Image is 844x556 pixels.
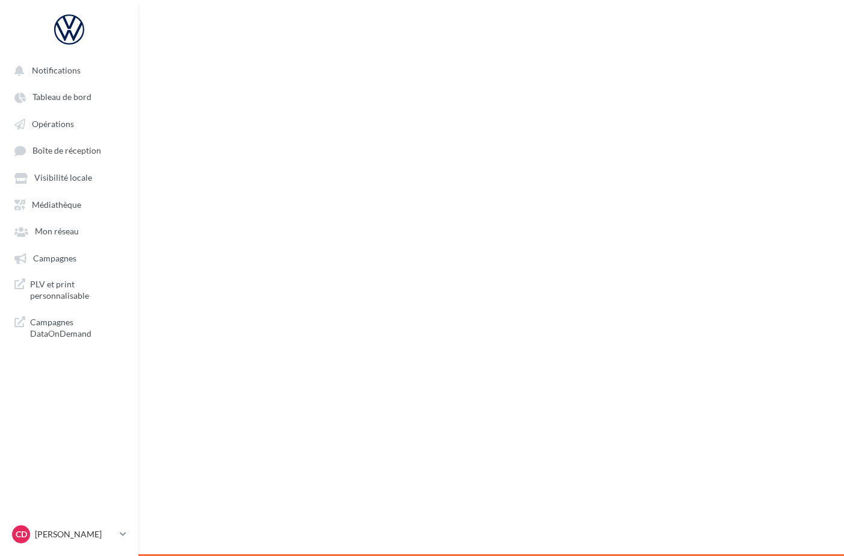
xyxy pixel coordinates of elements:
a: Campagnes DataOnDemand [7,311,131,345]
a: CD [PERSON_NAME] [10,523,129,546]
span: Boîte de réception [32,146,101,156]
span: CD [16,528,27,540]
a: Mon réseau [7,220,131,242]
a: Médiathèque [7,193,131,215]
span: Mon réseau [35,226,79,237]
span: Opérations [32,119,74,129]
a: Visibilité locale [7,166,131,188]
span: Visibilité locale [34,173,92,183]
button: Notifications [7,59,126,81]
a: PLV et print personnalisable [7,273,131,307]
a: Boîte de réception [7,139,131,161]
span: Médiathèque [32,199,81,210]
p: [PERSON_NAME] [35,528,115,540]
span: Notifications [32,65,81,75]
span: Campagnes [33,253,76,263]
span: PLV et print personnalisable [30,278,124,302]
span: Campagnes DataOnDemand [30,316,124,340]
a: Tableau de bord [7,86,131,107]
span: Tableau de bord [32,92,91,102]
a: Opérations [7,113,131,134]
a: Campagnes [7,247,131,269]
